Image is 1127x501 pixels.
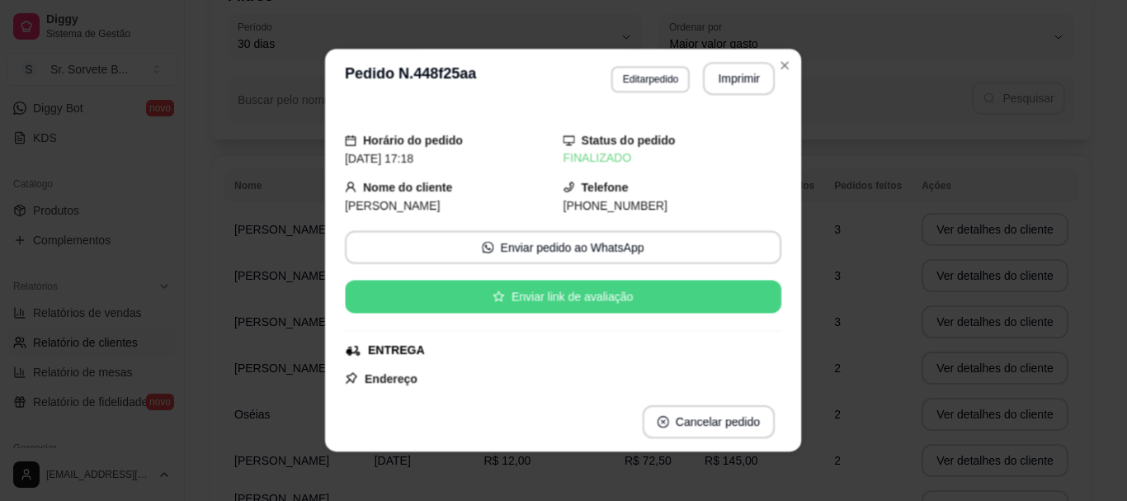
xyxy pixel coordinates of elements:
strong: Endereço [365,372,417,385]
span: phone [563,182,575,193]
button: Imprimir [704,62,776,95]
strong: Horário do pedido [363,135,463,148]
button: Editarpedido [611,67,691,93]
span: [PERSON_NAME] [345,199,440,212]
span: [PHONE_NUMBER] [563,199,667,212]
button: starEnviar link de avaliação [345,281,781,314]
span: [DATE] 17:18 [345,153,413,166]
button: Close [772,52,799,78]
button: whats-appEnviar pedido ao WhatsApp [345,231,781,264]
span: calendar [345,135,356,146]
button: close-circleCancelar pedido [643,405,775,438]
strong: Nome do cliente [363,181,452,194]
span: close-circle [658,416,669,428]
div: FINALIZADO [563,150,782,168]
span: user [345,182,356,193]
span: pushpin [345,371,358,385]
strong: Status do pedido [582,135,676,148]
div: ENTREGA [368,342,425,359]
span: star [493,291,505,303]
strong: Telefone [582,181,629,194]
span: desktop [563,135,575,146]
span: whats-app [483,242,494,253]
h3: Pedido N. 448f25aa [345,62,476,95]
